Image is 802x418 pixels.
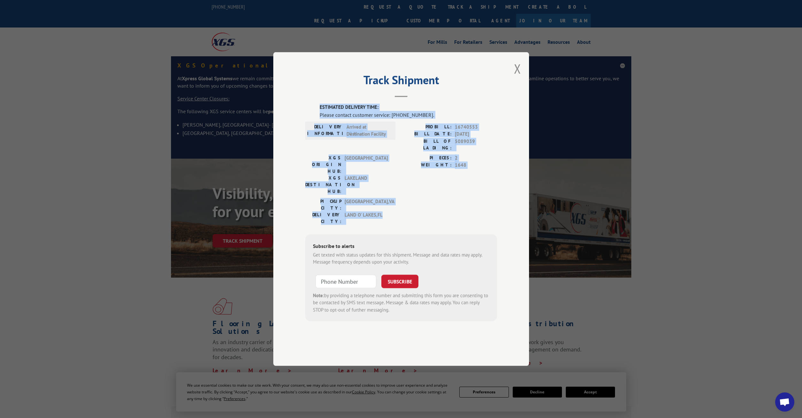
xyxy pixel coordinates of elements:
button: SUBSCRIBE [381,275,418,288]
span: Arrived at Destination Facility [346,123,390,138]
label: DELIVERY INFORMATION: [307,123,343,138]
div: Get texted with status updates for this shipment. Message and data rates may apply. Message frequ... [313,251,489,266]
span: 16740553 [455,123,497,131]
span: 2 [455,154,497,162]
label: DELIVERY CITY: [305,211,341,225]
strong: Note: [313,292,324,298]
label: BILL DATE: [401,130,452,138]
span: [DATE] [455,130,497,138]
span: 1648 [455,162,497,169]
label: PIECES: [401,154,452,162]
label: ESTIMATED DELIVERY TIME: [320,104,497,111]
a: Open chat [775,392,794,412]
label: PROBILL: [401,123,452,131]
div: by providing a telephone number and submitting this form you are consenting to be contacted by SM... [313,292,489,314]
button: Close modal [514,60,521,77]
label: WEIGHT: [401,162,452,169]
label: BILL OF LADING: [401,138,452,151]
span: LAND O' LAKES , FL [345,211,388,225]
div: Please contact customer service: [PHONE_NUMBER]. [320,111,497,119]
span: LAKELAND [345,175,388,195]
span: [GEOGRAPHIC_DATA] [345,154,388,175]
label: XGS ORIGIN HUB: [305,154,341,175]
input: Phone Number [315,275,376,288]
h2: Track Shipment [305,75,497,88]
label: XGS DESTINATION HUB: [305,175,341,195]
label: PICKUP CITY: [305,198,341,211]
div: Subscribe to alerts [313,242,489,251]
span: 5089039 [455,138,497,151]
span: [GEOGRAPHIC_DATA] , VA [345,198,388,211]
